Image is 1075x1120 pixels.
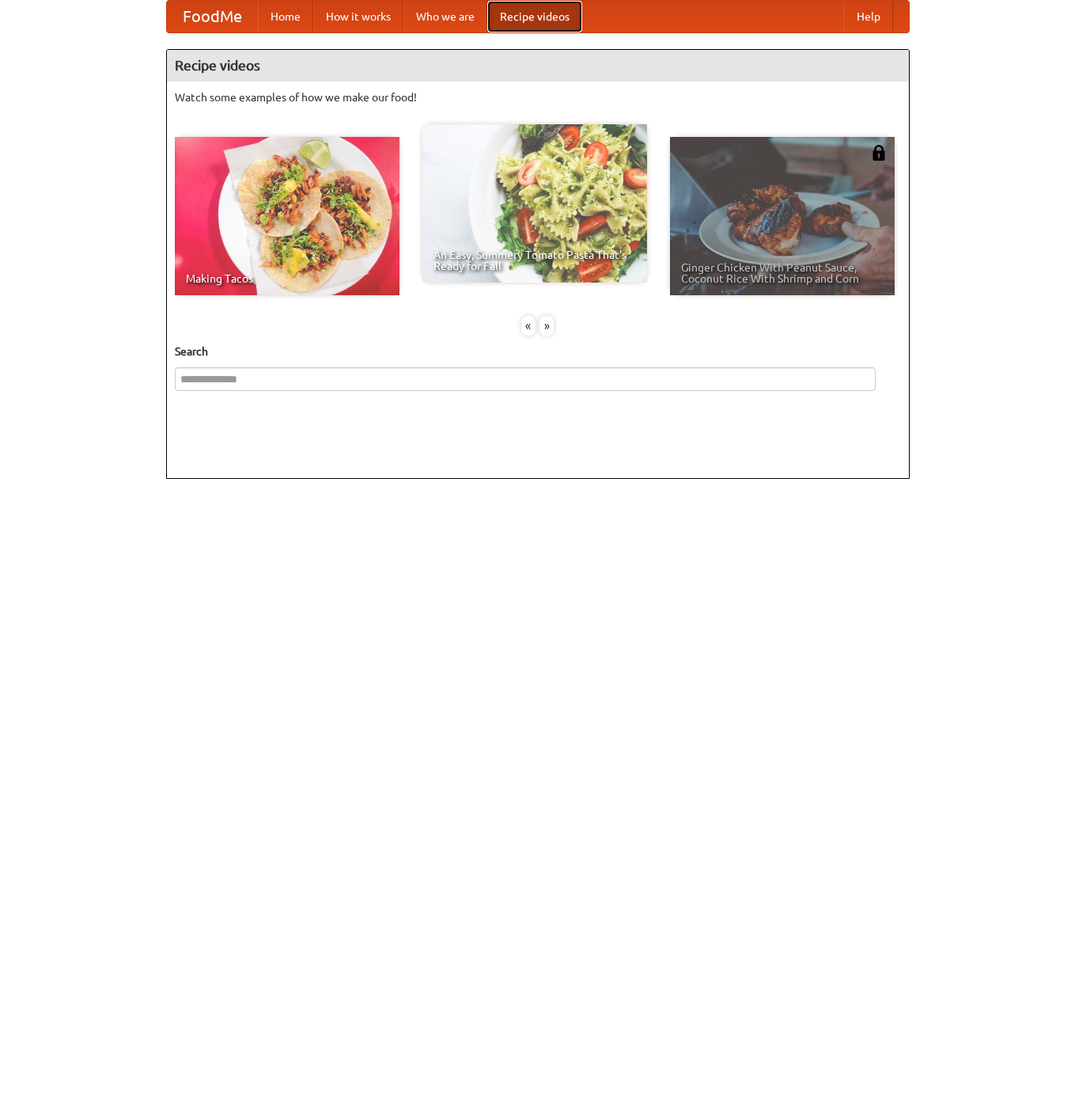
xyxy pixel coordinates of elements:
span: An Easy, Summery Tomato Pasta That's Ready for Fall [433,249,636,271]
img: 483408.png [871,145,887,161]
div: « [521,316,536,336]
a: FoodMe [167,1,258,32]
div: » [539,316,554,336]
h5: Search [175,344,901,359]
a: Who we are [403,1,487,32]
h4: Recipe videos [167,50,909,82]
a: Help [844,1,893,32]
a: An Easy, Summery Tomato Pasta That's Ready for Fall [422,124,647,283]
a: Making Tacos [175,137,399,295]
a: Recipe videos [487,1,582,32]
a: How it works [313,1,403,32]
span: Making Tacos [186,273,388,284]
a: Home [258,1,313,32]
p: Watch some examples of how we make our food! [175,89,901,105]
